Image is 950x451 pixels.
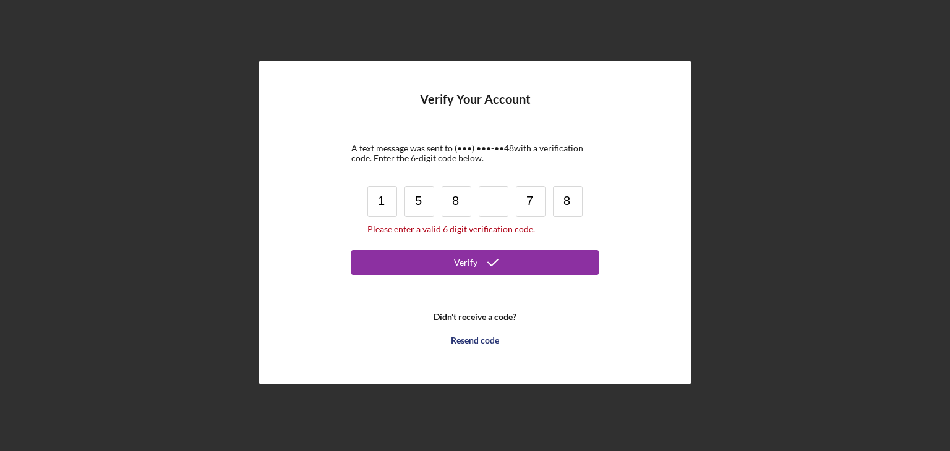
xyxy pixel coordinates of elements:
[451,328,499,353] div: Resend code
[454,250,477,275] div: Verify
[351,328,599,353] button: Resend code
[434,312,516,322] b: Didn't receive a code?
[367,224,583,234] div: Please enter a valid 6 digit verification code.
[351,250,599,275] button: Verify
[351,143,599,163] div: A text message was sent to (•••) •••-•• 48 with a verification code. Enter the 6-digit code below.
[420,92,531,125] h4: Verify Your Account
